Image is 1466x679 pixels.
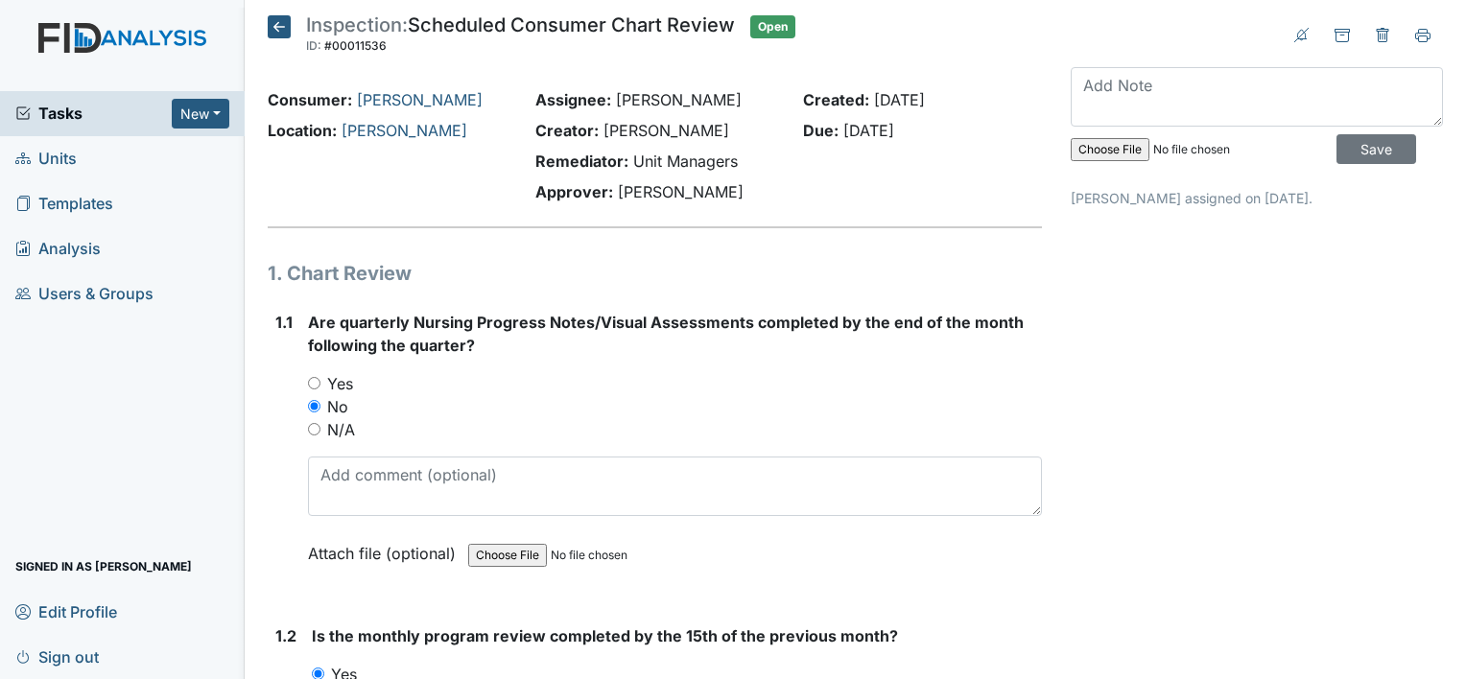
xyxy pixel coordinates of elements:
[327,372,353,395] label: Yes
[324,38,387,53] span: #00011536
[15,642,99,671] span: Sign out
[618,182,744,201] span: [PERSON_NAME]
[268,90,352,109] strong: Consumer:
[306,38,321,53] span: ID:
[874,90,925,109] span: [DATE]
[308,531,463,565] label: Attach file (optional)
[750,15,795,38] span: Open
[535,90,611,109] strong: Assignee:
[803,90,869,109] strong: Created:
[306,13,408,36] span: Inspection:
[15,102,172,125] a: Tasks
[308,400,320,412] input: No
[275,311,293,334] label: 1.1
[268,259,1042,288] h1: 1. Chart Review
[803,121,839,140] strong: Due:
[15,597,117,626] span: Edit Profile
[616,90,742,109] span: [PERSON_NAME]
[275,624,296,647] label: 1.2
[1071,188,1443,208] p: [PERSON_NAME] assigned on [DATE].
[357,90,483,109] a: [PERSON_NAME]
[308,313,1024,355] span: Are quarterly Nursing Progress Notes/Visual Assessments completed by the end of the month followi...
[268,121,337,140] strong: Location:
[15,144,77,174] span: Units
[327,395,348,418] label: No
[535,121,599,140] strong: Creator:
[1336,134,1416,164] input: Save
[308,423,320,435] input: N/A
[535,182,613,201] strong: Approver:
[535,152,628,171] strong: Remediator:
[327,418,355,441] label: N/A
[15,279,154,309] span: Users & Groups
[342,121,467,140] a: [PERSON_NAME]
[603,121,729,140] span: [PERSON_NAME]
[15,234,101,264] span: Analysis
[172,99,229,129] button: New
[15,551,192,581] span: Signed in as [PERSON_NAME]
[306,15,735,58] div: Scheduled Consumer Chart Review
[15,189,113,219] span: Templates
[312,626,898,645] span: Is the monthly program review completed by the 15th of the previous month?
[843,121,894,140] span: [DATE]
[308,377,320,389] input: Yes
[633,152,738,171] span: Unit Managers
